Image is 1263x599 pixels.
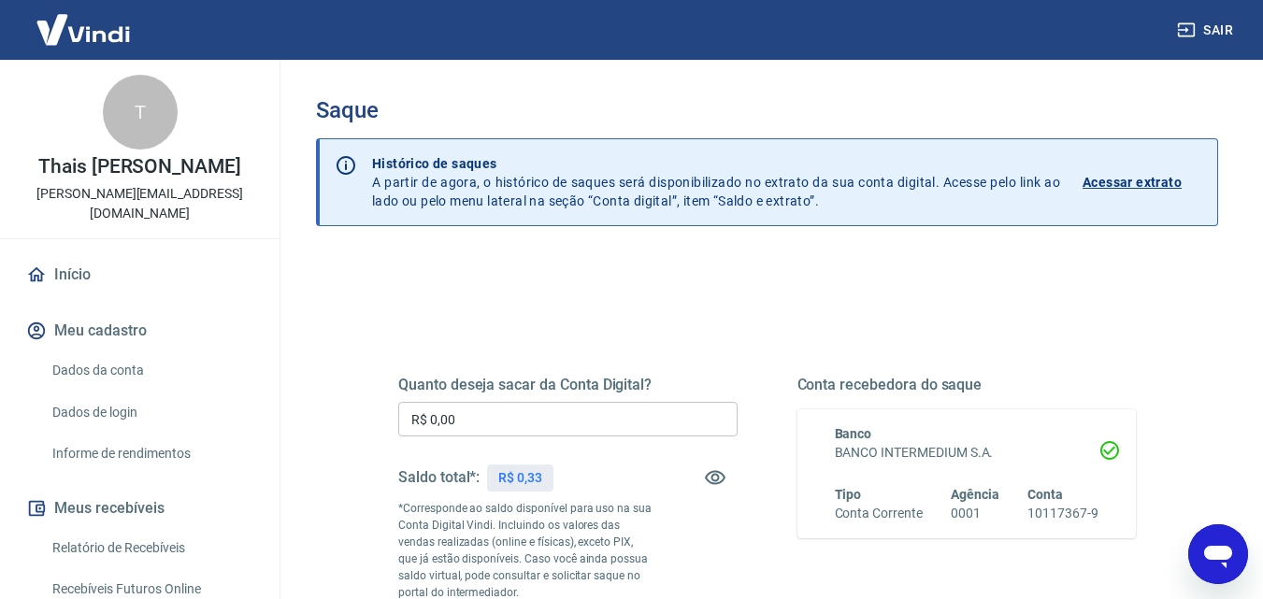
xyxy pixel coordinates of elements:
[835,426,872,441] span: Banco
[15,184,265,223] p: [PERSON_NAME][EMAIL_ADDRESS][DOMAIN_NAME]
[951,504,999,523] h6: 0001
[1188,524,1248,584] iframe: Botão para abrir a janela de mensagens
[835,487,862,502] span: Tipo
[45,351,257,390] a: Dados da conta
[22,1,144,58] img: Vindi
[1027,504,1098,523] h6: 10117367-9
[22,254,257,295] a: Início
[1083,154,1202,210] a: Acessar extrato
[372,154,1060,173] p: Histórico de saques
[951,487,999,502] span: Agência
[498,468,542,488] p: R$ 0,33
[398,376,738,394] h5: Quanto deseja sacar da Conta Digital?
[1083,173,1182,192] p: Acessar extrato
[38,157,241,177] p: Thais [PERSON_NAME]
[1173,13,1241,48] button: Sair
[103,75,178,150] div: T
[45,393,257,432] a: Dados de login
[398,468,480,487] h5: Saldo total*:
[45,529,257,567] a: Relatório de Recebíveis
[1027,487,1063,502] span: Conta
[22,488,257,529] button: Meus recebíveis
[797,376,1137,394] h5: Conta recebedora do saque
[45,435,257,473] a: Informe de rendimentos
[22,310,257,351] button: Meu cadastro
[835,443,1099,463] h6: BANCO INTERMEDIUM S.A.
[316,97,1218,123] h3: Saque
[372,154,1060,210] p: A partir de agora, o histórico de saques será disponibilizado no extrato da sua conta digital. Ac...
[835,504,923,523] h6: Conta Corrente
